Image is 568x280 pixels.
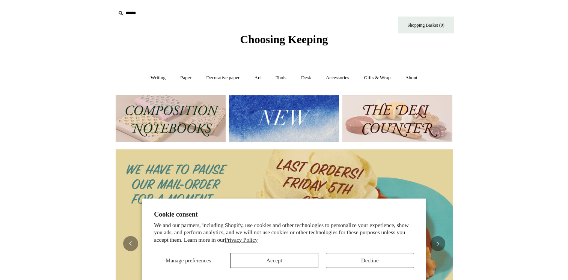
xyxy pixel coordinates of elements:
[144,68,172,88] a: Writing
[319,68,356,88] a: Accessories
[154,211,414,218] h2: Cookie consent
[116,95,226,142] img: 202302 Composition ledgers.jpg__PID:69722ee6-fa44-49dd-a067-31375e5d54ec
[294,68,318,88] a: Desk
[154,253,223,268] button: Manage preferences
[342,95,452,142] img: The Deli Counter
[398,68,424,88] a: About
[225,237,258,243] a: Privacy Policy
[199,68,246,88] a: Decorative paper
[269,68,293,88] a: Tools
[398,17,454,33] a: Shopping Basket (0)
[248,68,268,88] a: Art
[240,33,328,45] span: Choosing Keeping
[173,68,198,88] a: Paper
[123,236,138,251] button: Previous
[230,253,318,268] button: Accept
[357,68,397,88] a: Gifts & Wrap
[154,222,414,244] p: We and our partners, including Shopify, use cookies and other technologies to personalize your ex...
[430,236,445,251] button: Next
[326,253,414,268] button: Decline
[229,95,339,142] img: New.jpg__PID:f73bdf93-380a-4a35-bcfe-7823039498e1
[166,257,211,263] span: Manage preferences
[240,39,328,44] a: Choosing Keeping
